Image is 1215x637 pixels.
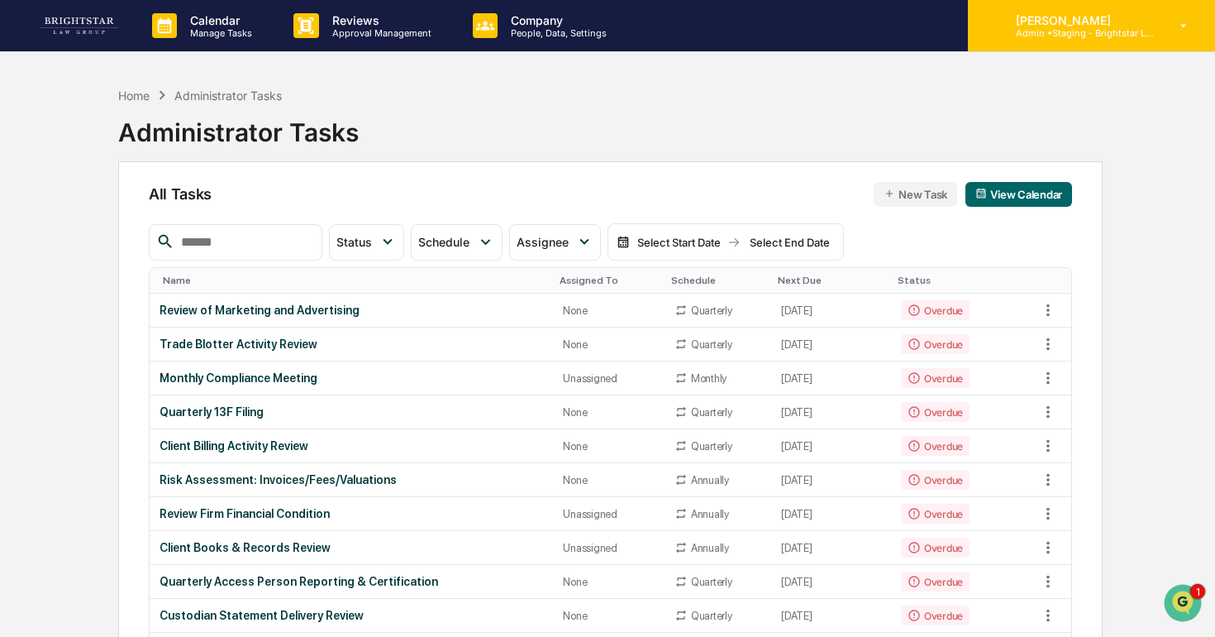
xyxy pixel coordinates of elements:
img: calendar [617,236,630,249]
span: Assignee [517,235,569,249]
div: Quarterly [691,440,732,453]
div: None [563,474,654,486]
div: Annually [691,542,729,554]
p: Admin • Staging - Brightstar Law Group [1003,27,1156,39]
span: • [137,270,143,283]
div: None [563,338,654,351]
div: Overdue [901,402,970,422]
img: 1746055101610-c473b297-6a78-478c-a979-82029cc54cd1 [17,127,46,156]
div: Overdue [901,300,970,320]
td: [DATE] [771,294,891,328]
div: Custodian Statement Delivery Review [160,609,544,622]
span: [DATE] [146,225,180,238]
p: People, Data, Settings [498,27,615,39]
div: Toggle SortBy [560,275,657,286]
div: 🔎 [17,371,30,385]
div: Annually [691,474,729,486]
div: Overdue [901,436,970,456]
div: Client Books & Records Review [160,541,544,554]
img: calendar [975,188,987,199]
div: None [563,610,654,622]
div: Overdue [901,470,970,490]
div: Home [118,89,150,103]
div: Quarterly [691,576,732,588]
div: None [563,406,654,419]
img: logo [40,17,119,34]
td: [DATE] [771,463,891,497]
p: [PERSON_NAME] [1003,13,1156,27]
span: [DATE] [146,270,180,283]
span: Pylon [164,410,200,423]
div: Overdue [901,538,970,558]
a: 🖐️Preclearance [10,332,113,362]
button: Start new chat [281,132,301,151]
div: Quarterly Access Person Reporting & Certification [160,575,544,588]
td: [DATE] [771,395,891,429]
div: 🗄️ [120,340,133,353]
div: We're available if you need us! [74,143,227,156]
p: Company [498,13,615,27]
td: [DATE] [771,362,891,395]
p: Calendar [177,13,260,27]
span: All Tasks [149,185,212,203]
img: 1746055101610-c473b297-6a78-478c-a979-82029cc54cd1 [33,226,46,239]
div: Monthly Compliance Meeting [160,371,544,385]
div: Start new chat [74,127,271,143]
div: Overdue [901,572,970,591]
span: Status [336,235,372,249]
button: View Calendar [965,182,1072,207]
div: Unassigned [563,542,654,554]
div: None [563,576,654,588]
p: Manage Tasks [177,27,260,39]
img: Cece Ferraez [17,254,43,280]
div: None [563,304,654,317]
span: [PERSON_NAME] [51,270,134,283]
td: [DATE] [771,565,891,599]
div: Toggle SortBy [778,275,884,286]
div: Client Billing Activity Review [160,439,544,453]
div: Monthly [691,372,727,385]
td: [DATE] [771,328,891,362]
div: Overdue [901,606,970,625]
a: Powered byPylon [117,409,200,423]
span: Preclearance [33,338,107,355]
div: Overdue [901,334,970,354]
p: How can we help? [17,35,301,61]
span: • [137,225,143,238]
td: [DATE] [771,599,891,633]
span: Schedule [418,235,469,249]
div: None [563,440,654,453]
div: Quarterly [691,406,732,419]
div: 🖐️ [17,340,30,353]
div: Review of Marketing and Advertising [160,304,544,317]
div: Quarterly [691,338,732,351]
div: Unassigned [563,372,654,385]
button: New Task [874,182,957,207]
div: Review Firm Financial Condition [160,507,544,520]
div: Toggle SortBy [671,275,765,286]
img: arrow right [727,236,741,249]
a: 🗄️Attestations [113,332,212,362]
div: Administrator Tasks [118,104,359,147]
a: 🔎Data Lookup [10,363,111,393]
td: [DATE] [771,429,891,463]
span: Data Lookup [33,370,104,386]
td: [DATE] [771,497,891,531]
div: Unassigned [563,508,654,520]
div: Overdue [901,504,970,524]
span: Attestations [136,338,205,355]
button: See all [256,180,301,200]
div: Toggle SortBy [898,275,1032,286]
span: [PERSON_NAME] [51,225,134,238]
div: Annually [691,508,729,520]
div: Toggle SortBy [1038,275,1071,286]
div: Toggle SortBy [163,275,547,286]
div: Select Start Date [633,236,724,249]
img: 8933085812038_c878075ebb4cc5468115_72.jpg [35,127,64,156]
div: Quarterly 13F Filing [160,405,544,419]
div: Quarterly [691,610,732,622]
p: Approval Management [319,27,440,39]
div: Past conversations [17,184,111,197]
